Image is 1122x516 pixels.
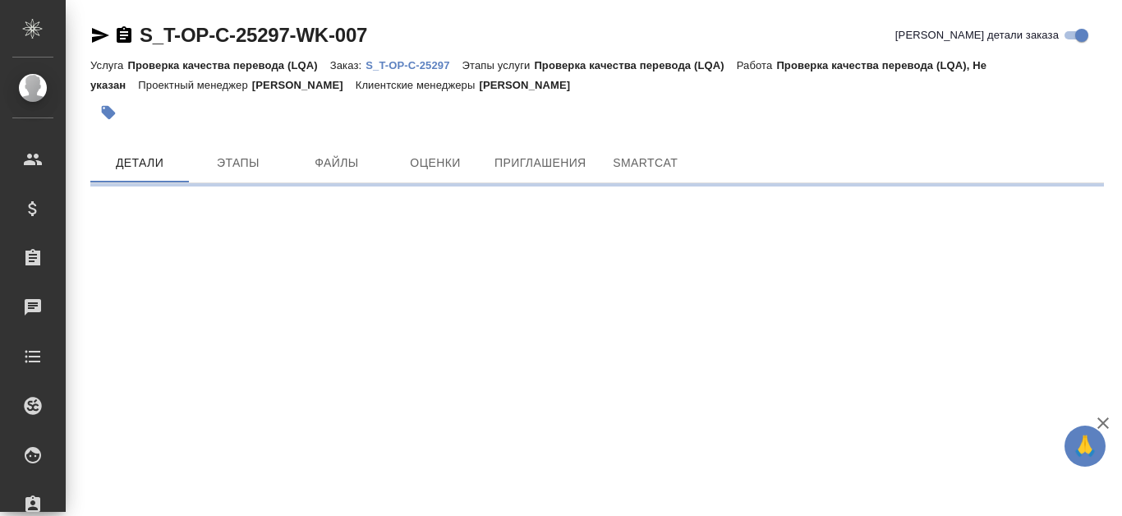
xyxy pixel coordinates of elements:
[140,24,367,46] a: S_T-OP-C-25297-WK-007
[356,79,480,91] p: Клиентские менеджеры
[494,153,586,173] span: Приглашения
[90,94,126,131] button: Добавить тэг
[396,153,475,173] span: Оценки
[100,153,179,173] span: Детали
[1071,429,1099,463] span: 🙏
[252,79,356,91] p: [PERSON_NAME]
[462,59,535,71] p: Этапы услуги
[199,153,278,173] span: Этапы
[479,79,582,91] p: [PERSON_NAME]
[127,59,329,71] p: Проверка качества перевода (LQA)
[534,59,736,71] p: Проверка качества перевода (LQA)
[90,25,110,45] button: Скопировать ссылку для ЯМессенджера
[895,27,1059,44] span: [PERSON_NAME] детали заказа
[1065,426,1106,467] button: 🙏
[114,25,134,45] button: Скопировать ссылку
[297,153,376,173] span: Файлы
[138,79,251,91] p: Проектный менеджер
[330,59,366,71] p: Заказ:
[366,58,462,71] a: S_T-OP-C-25297
[737,59,777,71] p: Работа
[90,59,127,71] p: Услуга
[366,59,462,71] p: S_T-OP-C-25297
[606,153,685,173] span: SmartCat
